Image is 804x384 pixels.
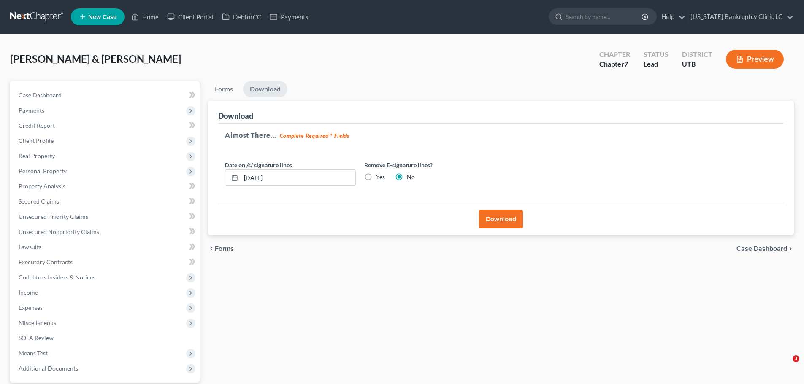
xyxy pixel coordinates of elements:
button: Preview [726,50,784,69]
a: Help [657,9,685,24]
span: Client Profile [19,137,54,144]
input: MM/DD/YYYY [241,170,355,186]
span: SOFA Review [19,334,54,341]
a: Executory Contracts [12,255,200,270]
span: Expenses [19,304,43,311]
div: Status [644,50,669,59]
span: 3 [793,355,799,362]
span: Secured Claims [19,198,59,205]
span: Unsecured Nonpriority Claims [19,228,99,235]
span: Payments [19,107,44,114]
span: Lawsuits [19,243,41,250]
i: chevron_right [787,245,794,252]
label: Yes [376,173,385,181]
div: Lead [644,59,669,69]
a: Secured Claims [12,194,200,209]
a: Unsecured Priority Claims [12,209,200,224]
a: Unsecured Nonpriority Claims [12,224,200,239]
label: No [407,173,415,181]
label: Remove E-signature lines? [364,161,495,169]
span: Income [19,289,38,296]
h5: Almost There... [225,130,777,140]
span: Real Property [19,152,55,159]
a: Lawsuits [12,239,200,255]
span: Credit Report [19,122,55,129]
span: Miscellaneous [19,319,56,326]
button: chevron_left Forms [208,245,245,252]
span: Codebtors Insiders & Notices [19,274,95,281]
div: Download [218,111,253,121]
a: [US_STATE] Bankruptcy Clinic LC [686,9,793,24]
a: Client Portal [163,9,218,24]
span: Unsecured Priority Claims [19,213,88,220]
span: Means Test [19,349,48,357]
a: DebtorCC [218,9,265,24]
span: Property Analysis [19,183,65,190]
button: Download [479,210,523,228]
span: Case Dashboard [19,91,62,99]
label: Date on /s/ signature lines [225,161,292,169]
iframe: Intercom live chat [775,355,796,376]
a: SOFA Review [12,330,200,346]
a: Home [127,9,163,24]
a: Credit Report [12,118,200,133]
span: New Case [88,14,116,20]
span: [PERSON_NAME] & [PERSON_NAME] [10,53,181,65]
span: 7 [624,60,628,68]
span: Forms [215,245,234,252]
span: Executory Contracts [19,258,73,266]
a: Property Analysis [12,179,200,194]
span: Additional Documents [19,365,78,372]
div: UTB [682,59,712,69]
div: Chapter [599,59,630,69]
a: Case Dashboard [12,88,200,103]
span: Case Dashboard [736,245,787,252]
a: Payments [265,9,313,24]
div: Chapter [599,50,630,59]
div: District [682,50,712,59]
strong: Complete Required * Fields [280,132,349,139]
i: chevron_left [208,245,215,252]
a: Download [243,81,287,97]
a: Forms [208,81,240,97]
input: Search by name... [566,9,643,24]
a: Case Dashboard chevron_right [736,245,794,252]
span: Personal Property [19,167,67,175]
